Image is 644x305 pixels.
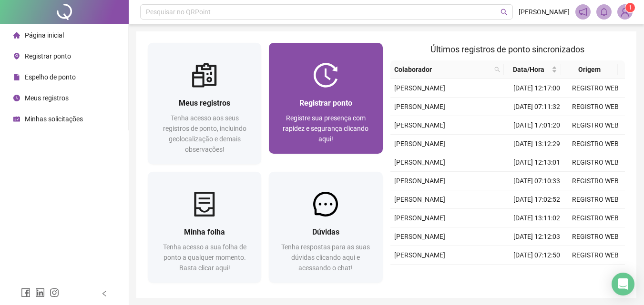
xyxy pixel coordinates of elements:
span: Espelho de ponto [25,73,76,81]
td: [DATE] 17:13:00 [508,265,566,283]
td: REGISTRO WEB [566,265,625,283]
td: [DATE] 17:02:52 [508,190,566,209]
td: [DATE] 13:11:02 [508,209,566,227]
sup: Atualize o seu contato no menu Meus Dados [625,3,635,12]
span: [PERSON_NAME] [394,158,445,166]
span: search [492,62,502,77]
span: Tenha acesso aos seus registros de ponto, incluindo geolocalização e demais observações! [163,114,246,153]
td: REGISTRO WEB [566,227,625,246]
span: [PERSON_NAME] [394,196,445,203]
td: [DATE] 12:17:00 [508,79,566,98]
span: Colaborador [394,64,491,75]
img: 80297 [618,5,632,19]
span: environment [13,53,20,59]
td: REGISTRO WEB [566,98,625,116]
span: [PERSON_NAME] [394,177,445,185]
span: instagram [50,288,59,297]
span: notification [579,8,587,16]
span: left [101,290,108,297]
td: [DATE] 07:10:33 [508,172,566,190]
span: Últimos registros de ponto sincronizados [430,44,584,54]
span: Minha folha [184,227,225,236]
td: REGISTRO WEB [566,190,625,209]
a: DúvidasTenha respostas para as suas dúvidas clicando aqui e acessando o chat! [269,172,382,283]
td: REGISTRO WEB [566,116,625,135]
a: Meus registrosTenha acesso aos seus registros de ponto, incluindo geolocalização e demais observa... [148,43,261,164]
td: [DATE] 12:12:03 [508,227,566,246]
span: Registrar ponto [25,52,71,60]
span: Meus registros [25,94,69,102]
span: linkedin [35,288,45,297]
span: Registre sua presença com rapidez e segurança clicando aqui! [283,114,368,143]
td: REGISTRO WEB [566,172,625,190]
span: Data/Hora [508,64,549,75]
span: schedule [13,116,20,122]
span: [PERSON_NAME] [394,140,445,148]
td: REGISTRO WEB [566,153,625,172]
span: Tenha acesso a sua folha de ponto a qualquer momento. Basta clicar aqui! [163,243,246,272]
span: [PERSON_NAME] [519,7,570,17]
span: Registrar ponto [299,98,352,108]
span: facebook [21,288,31,297]
td: [DATE] 13:12:29 [508,135,566,153]
span: 1 [629,4,632,11]
th: Origem [561,60,618,79]
div: Open Intercom Messenger [612,273,634,295]
span: [PERSON_NAME] [394,121,445,129]
span: [PERSON_NAME] [394,103,445,110]
td: [DATE] 07:12:50 [508,246,566,265]
span: [PERSON_NAME] [394,251,445,259]
a: Minha folhaTenha acesso a sua folha de ponto a qualquer momento. Basta clicar aqui! [148,172,261,283]
span: [PERSON_NAME] [394,84,445,92]
span: Dúvidas [312,227,339,236]
span: home [13,32,20,39]
th: Data/Hora [504,60,561,79]
td: REGISTRO WEB [566,209,625,227]
td: REGISTRO WEB [566,135,625,153]
td: [DATE] 17:01:20 [508,116,566,135]
td: [DATE] 07:11:32 [508,98,566,116]
span: Tenha respostas para as suas dúvidas clicando aqui e acessando o chat! [281,243,370,272]
td: REGISTRO WEB [566,79,625,98]
span: Página inicial [25,31,64,39]
span: Meus registros [179,98,230,108]
td: REGISTRO WEB [566,246,625,265]
td: [DATE] 12:13:01 [508,153,566,172]
span: search [501,9,508,16]
span: file [13,74,20,80]
span: Minhas solicitações [25,115,83,123]
span: clock-circle [13,95,20,101]
span: search [494,67,500,72]
span: [PERSON_NAME] [394,233,445,240]
a: Registrar pontoRegistre sua presença com rapidez e segurança clicando aqui! [269,43,382,154]
span: [PERSON_NAME] [394,214,445,222]
span: bell [600,8,608,16]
